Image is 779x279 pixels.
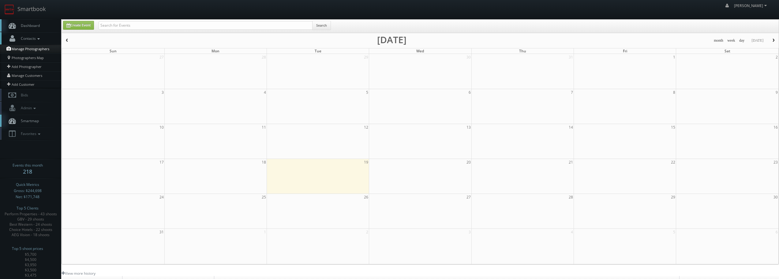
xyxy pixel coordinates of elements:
[466,124,471,130] span: 13
[468,229,471,235] span: 3
[18,92,28,98] span: Bids
[17,205,39,211] span: Top 5 Clients
[468,89,471,96] span: 6
[62,271,96,276] a: View more history
[712,37,725,44] button: month
[159,159,164,165] span: 17
[261,194,267,200] span: 25
[365,229,369,235] span: 2
[568,194,574,200] span: 28
[570,229,574,235] span: 4
[14,188,42,194] span: Gross: $244,698
[737,37,747,44] button: day
[363,159,369,165] span: 19
[749,37,766,44] button: [DATE]
[773,194,778,200] span: 30
[18,131,42,136] span: Favorites
[670,194,676,200] span: 29
[161,89,164,96] span: 3
[670,159,676,165] span: 22
[16,182,39,188] span: Quick Metrics
[312,21,331,30] button: Search
[363,124,369,130] span: 12
[568,159,574,165] span: 21
[377,37,406,43] h2: [DATE]
[159,229,164,235] span: 31
[261,159,267,165] span: 18
[363,54,369,60] span: 29
[159,194,164,200] span: 24
[18,36,41,41] span: Contacts
[672,54,676,60] span: 1
[570,89,574,96] span: 7
[99,21,313,30] input: Search for Events
[775,54,778,60] span: 2
[315,48,321,54] span: Tue
[773,124,778,130] span: 16
[16,194,39,200] span: Net: $171,748
[23,168,32,175] strong: 218
[725,48,730,54] span: Sat
[568,124,574,130] span: 14
[110,48,117,54] span: Sun
[466,159,471,165] span: 20
[672,229,676,235] span: 5
[365,89,369,96] span: 5
[261,124,267,130] span: 11
[775,89,778,96] span: 9
[725,37,737,44] button: week
[263,229,267,235] span: 1
[159,124,164,130] span: 10
[159,54,164,60] span: 27
[568,54,574,60] span: 31
[18,118,39,123] span: Smartmap
[623,48,627,54] span: Fri
[466,54,471,60] span: 30
[363,194,369,200] span: 26
[775,229,778,235] span: 6
[18,105,37,111] span: Admin
[416,48,424,54] span: Wed
[263,89,267,96] span: 4
[519,48,526,54] span: Thu
[5,5,14,14] img: smartbook-logo.png
[212,48,219,54] span: Mon
[13,162,43,168] span: Events this month
[466,194,471,200] span: 27
[12,246,43,252] span: Top 5 shoot prices
[18,23,40,28] span: Dashboard
[670,124,676,130] span: 15
[734,3,769,8] span: [PERSON_NAME]
[672,89,676,96] span: 8
[63,21,94,30] a: Create Event
[773,159,778,165] span: 23
[261,54,267,60] span: 28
